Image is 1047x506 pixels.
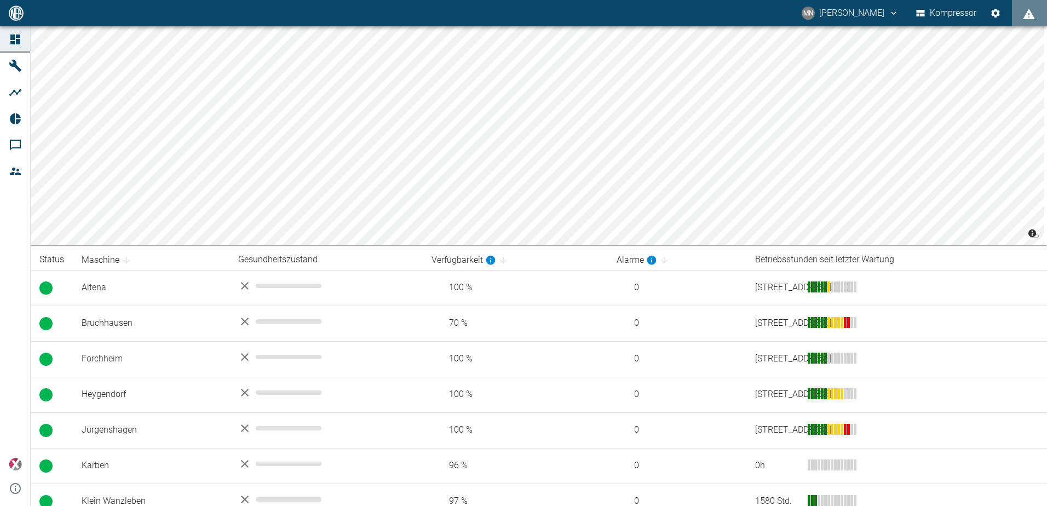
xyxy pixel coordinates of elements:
font: Alarme [617,254,644,267]
span: 0 [617,459,738,472]
span: 0 [617,388,738,401]
span: Betrieb [39,424,53,437]
font: [PERSON_NAME] [819,5,884,21]
button: Einstellungen [986,3,1005,23]
div: [STREET_ADDRESS] [755,317,799,330]
button: Kompressor [914,3,979,23]
span: 0 [617,317,738,330]
canvas: Landkarte [31,26,1044,245]
font: Maschine [82,254,119,267]
span: 96 % [432,459,599,472]
div: [STREET_ADDRESS] [755,424,799,436]
button: neumann@arcanum-energy.de [800,3,900,23]
span: Betrieb [39,388,53,401]
th: Gesundheitszustand [229,250,423,270]
td: Jürgenshagen [73,412,229,448]
span: Betrieb [39,281,53,295]
div: [STREET_ADDRESS] [755,388,799,401]
span: 70 % [432,317,599,330]
div: Keine Daten [238,457,414,470]
div: 0 h [755,459,799,472]
span: Betrieb [39,317,53,330]
span: 100 % [432,353,599,365]
span: Betrieb [39,459,53,473]
div: berechnet für die letzten 7 Tage [432,254,496,267]
div: [STREET_ADDRESS] [755,353,799,365]
div: [STREET_ADDRESS] [755,281,799,294]
span: 0 [617,353,738,365]
font: Verfügbarkeit [432,254,483,267]
td: Bruchhausen [73,306,229,341]
span: 100 % [432,424,599,436]
div: Keine Daten [238,315,414,328]
td: Forchheim [73,341,229,377]
th: Betriebsstunden seit letzter Wartung [746,250,1047,270]
span: Betrieb [39,353,53,366]
div: Keine Daten [238,493,414,506]
td: Altena [73,270,229,306]
font: Kompressor [930,5,976,21]
span: 100 % [432,388,599,401]
td: Heygendorf [73,377,229,412]
span: 100 % [432,281,599,294]
div: Keine Daten [238,350,414,364]
span: 0 [617,281,738,294]
img: Xplore-Logo [9,458,22,471]
span: 0 [617,424,738,436]
img: Logo [8,5,25,20]
div: Keine Daten [238,279,414,292]
th: Status [31,250,73,270]
div: berechnet für die letzten 7 Tage [617,254,657,267]
div: Keine Daten [238,386,414,399]
div: MN [802,7,815,20]
div: Keine Daten [238,422,414,435]
td: Karben [73,448,229,484]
